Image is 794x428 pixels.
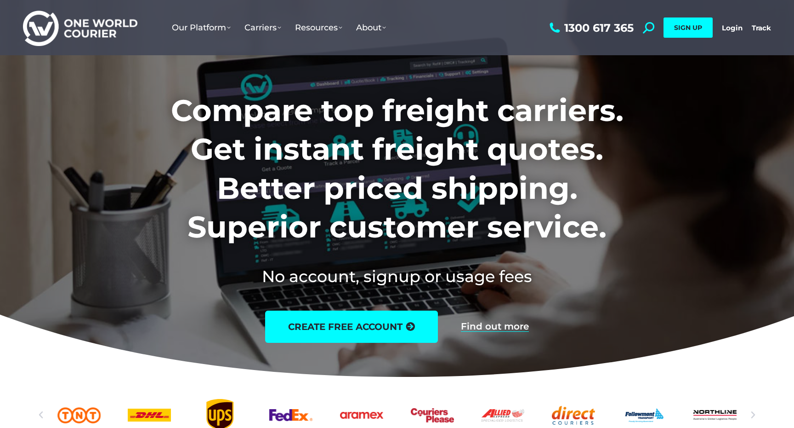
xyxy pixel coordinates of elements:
span: About [356,23,386,33]
h1: Compare top freight carriers. Get instant freight quotes. Better priced shipping. Superior custom... [110,91,684,247]
a: Resources [288,13,349,42]
img: One World Courier [23,9,137,46]
span: SIGN UP [674,23,702,32]
span: Resources [295,23,342,33]
a: Find out more [461,322,529,332]
a: SIGN UP [664,17,713,38]
span: Our Platform [172,23,231,33]
span: Carriers [244,23,281,33]
a: Our Platform [165,13,238,42]
a: Login [722,23,743,32]
a: About [349,13,393,42]
a: Carriers [238,13,288,42]
a: 1300 617 365 [547,22,634,34]
a: create free account [265,311,438,343]
a: Track [752,23,771,32]
h2: No account, signup or usage fees [110,265,684,288]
